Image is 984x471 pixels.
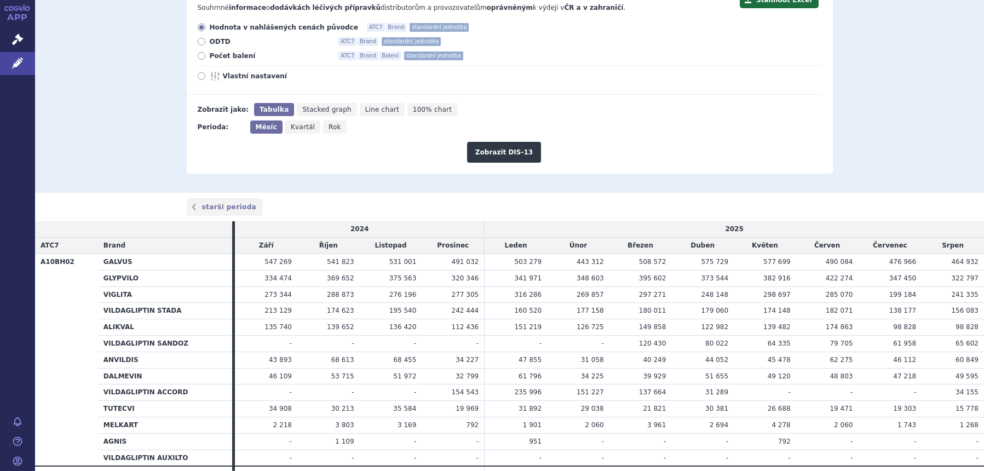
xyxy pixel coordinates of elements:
th: GALVUS [98,254,233,270]
span: 39 929 [643,372,666,380]
span: 4 278 [772,421,790,429]
span: 320 346 [452,274,479,282]
span: 2 218 [273,421,292,429]
td: Duben [671,238,734,254]
span: 792 [466,421,479,429]
span: ATC7 [338,51,356,60]
strong: informace [229,4,266,12]
span: - [414,438,416,445]
span: Brand [358,51,378,60]
span: 31 892 [519,405,542,412]
th: TUTECVI [98,401,233,417]
span: 156 083 [951,307,979,314]
span: 68 613 [331,356,354,364]
span: - [664,438,666,445]
span: 2 694 [710,421,728,429]
a: starší perioda [187,198,263,216]
span: - [664,454,666,462]
span: 47 855 [519,356,542,364]
td: Červen [796,238,859,254]
span: 135 740 [264,323,292,331]
span: 792 [778,438,791,445]
span: 422 274 [826,274,853,282]
span: - [601,340,603,347]
span: standardní jednotka [404,51,463,60]
span: 31 058 [581,356,604,364]
strong: ČR a v zahraničí [564,4,623,12]
span: Rok [329,123,341,131]
span: - [726,454,728,462]
span: 34 227 [456,356,479,364]
span: - [414,388,416,396]
span: 44 052 [705,356,728,364]
span: 1 109 [335,438,354,445]
td: Září [235,238,297,254]
span: - [352,340,354,347]
span: 242 444 [452,307,479,314]
span: - [788,388,790,396]
span: 61 796 [519,372,542,380]
td: Listopad [360,238,422,254]
span: 51 655 [705,372,728,380]
td: 2024 [235,221,484,237]
td: Říjen [297,238,360,254]
span: - [914,388,916,396]
th: MELKART [98,417,233,433]
th: ALIKVAL [98,319,233,336]
span: 491 032 [452,258,479,266]
div: Perioda: [198,120,245,134]
span: 31 289 [705,388,728,396]
span: 151 227 [577,388,604,396]
span: Brand [358,37,378,46]
span: 177 158 [577,307,604,314]
span: Měsíc [256,123,277,131]
span: 48 803 [830,372,853,380]
span: ATC7 [338,37,356,46]
span: 46 109 [269,372,292,380]
span: 1 268 [960,421,979,429]
strong: dodávkách léčivých přípravků [270,4,381,12]
span: 112 436 [452,323,479,331]
th: VILDAGLIPTIN ACCORD [98,384,233,401]
span: standardní jednotka [410,23,469,32]
span: 137 664 [639,388,666,396]
span: 160 520 [514,307,542,314]
span: 47 218 [893,372,916,380]
span: 139 482 [763,323,791,331]
span: 30 213 [331,405,354,412]
span: 273 344 [264,291,292,298]
span: 277 305 [452,291,479,298]
span: - [601,454,603,462]
span: 2 060 [585,421,603,429]
span: 49 595 [956,372,979,380]
span: 120 430 [639,340,666,347]
p: Souhrnné o distributorům a provozovatelům k výdeji v . [198,3,734,13]
span: Kvartál [291,123,315,131]
span: 40 249 [643,356,666,364]
th: DALMEVIN [98,368,233,384]
th: AGNIS [98,433,233,450]
span: 60 849 [956,356,979,364]
span: Balení [379,51,401,60]
span: - [601,438,603,445]
span: - [352,388,354,396]
span: 464 932 [951,258,979,266]
span: 21 821 [643,405,666,412]
span: 80 022 [705,340,728,347]
span: - [290,340,292,347]
span: 19 969 [456,405,479,412]
td: Květen [734,238,796,254]
td: Březen [609,238,672,254]
span: 3 803 [335,421,354,429]
span: - [476,454,479,462]
span: 79 705 [830,340,853,347]
span: 577 699 [763,258,791,266]
span: 3 169 [398,421,416,429]
span: 49 120 [768,372,791,380]
span: 32 799 [456,372,479,380]
span: - [788,454,790,462]
span: 61 958 [893,340,916,347]
th: VILDAGLIPTIN SANDOZ [98,335,233,352]
span: 3 961 [647,421,666,429]
span: 341 971 [514,274,542,282]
